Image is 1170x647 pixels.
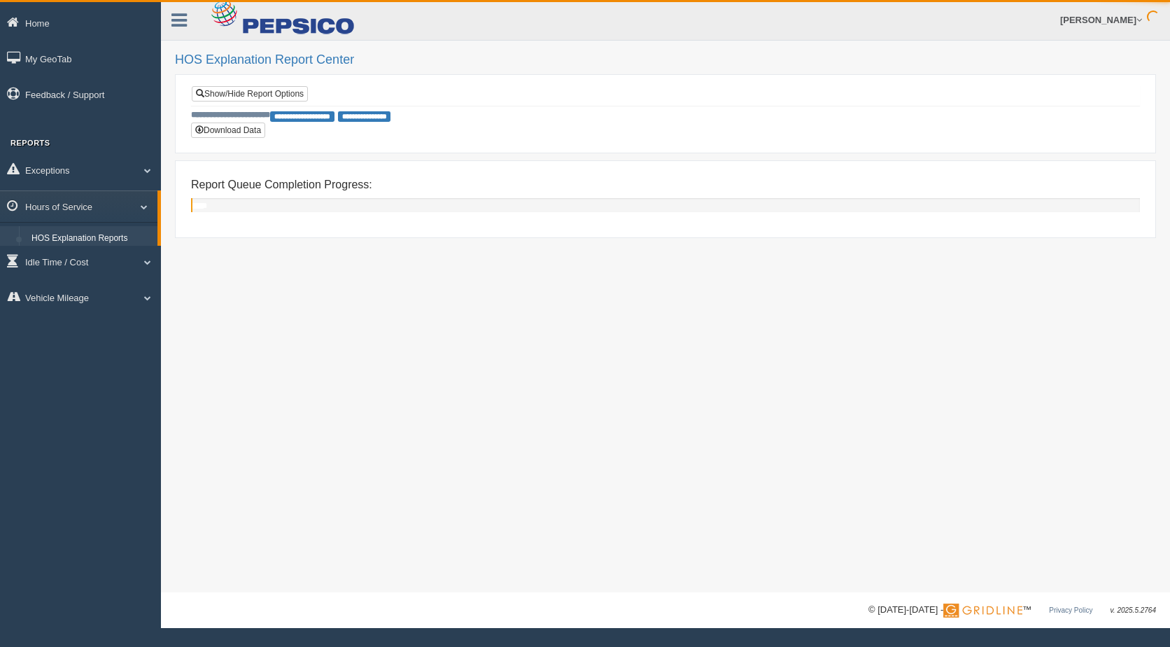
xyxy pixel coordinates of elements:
[191,179,1140,191] h4: Report Queue Completion Progress:
[1111,606,1156,614] span: v. 2025.5.2764
[25,226,157,251] a: HOS Explanation Reports
[1049,606,1092,614] a: Privacy Policy
[191,123,265,138] button: Download Data
[175,53,1156,67] h2: HOS Explanation Report Center
[943,604,1022,618] img: Gridline
[868,603,1156,618] div: © [DATE]-[DATE] - ™
[192,86,308,102] a: Show/Hide Report Options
